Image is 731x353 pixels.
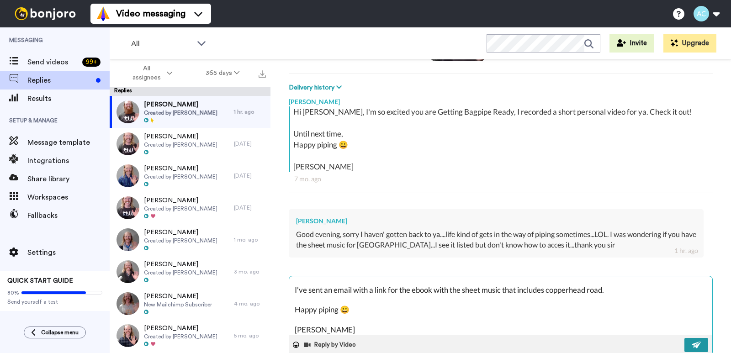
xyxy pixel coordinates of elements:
[110,320,270,352] a: [PERSON_NAME]Created by [PERSON_NAME]5 mo. ago
[234,332,266,339] div: 5 mo. ago
[110,96,270,128] a: [PERSON_NAME]Created by [PERSON_NAME]1 hr. ago
[24,327,86,338] button: Collapse menu
[234,140,266,148] div: [DATE]
[117,260,139,283] img: 1262a4f7-7e10-4839-83b2-cb1acb55518d-thumb.jpg
[27,137,110,148] span: Message template
[144,269,217,276] span: Created by [PERSON_NAME]
[144,324,217,333] span: [PERSON_NAME]
[259,70,266,78] img: export.svg
[131,38,192,49] span: All
[234,172,266,179] div: [DATE]
[27,247,110,258] span: Settings
[116,7,185,20] span: Video messaging
[144,109,217,116] span: Created by [PERSON_NAME]
[27,75,92,86] span: Replies
[144,132,217,141] span: [PERSON_NAME]
[144,141,217,148] span: Created by [PERSON_NAME]
[144,301,212,308] span: New Mailchimp Subscriber
[27,210,110,221] span: Fallbacks
[117,164,139,187] img: 407eaac6-d3a0-4a8a-8fc9-830a052e8852-thumb.jpg
[296,229,696,250] div: Good evening, sorry I haven' gotten back to ya....life kind of gets in the way of piping sometime...
[11,7,79,20] img: bj-logo-header-white.svg
[289,93,713,106] div: [PERSON_NAME]
[117,100,139,123] img: a87e0624-4581-4c9b-acf8-0b9d196715e5-thumb.jpg
[234,108,266,116] div: 1 hr. ago
[144,100,217,109] span: [PERSON_NAME]
[27,93,110,104] span: Results
[144,292,212,301] span: [PERSON_NAME]
[7,298,102,306] span: Send yourself a test
[234,204,266,211] div: [DATE]
[117,228,139,251] img: 66d08c84-c692-4556-b5a1-7839043230dd-thumb.jpg
[144,333,217,340] span: Created by [PERSON_NAME]
[7,278,73,284] span: QUICK START GUIDE
[234,300,266,307] div: 4 mo. ago
[111,60,189,86] button: All assignees
[117,132,139,155] img: 6a4c5faf-c9c1-495e-b9c6-f1e67b88af3e-thumb.jpg
[692,341,702,348] img: send-white.svg
[144,196,217,205] span: [PERSON_NAME]
[289,276,712,335] textarea: Good to hear from you [PERSON_NAME]! I've sent an email with a link for the ebook with the sheet ...
[289,83,344,93] button: Delivery history
[663,34,716,53] button: Upgrade
[110,87,270,96] div: Replies
[110,160,270,192] a: [PERSON_NAME]Created by [PERSON_NAME][DATE]
[27,192,110,203] span: Workspaces
[189,65,256,81] button: 365 days
[41,329,79,336] span: Collapse menu
[144,173,217,180] span: Created by [PERSON_NAME]
[296,216,696,226] div: [PERSON_NAME]
[27,174,110,184] span: Share library
[128,64,165,82] span: All assignees
[110,128,270,160] a: [PERSON_NAME]Created by [PERSON_NAME][DATE]
[27,57,79,68] span: Send videos
[144,237,217,244] span: Created by [PERSON_NAME]
[144,228,217,237] span: [PERSON_NAME]
[144,260,217,269] span: [PERSON_NAME]
[256,66,269,80] button: Export all results that match these filters now.
[303,338,359,352] button: Reply by Video
[110,288,270,320] a: [PERSON_NAME]New Mailchimp Subscriber4 mo. ago
[674,246,698,255] div: 1 hr. ago
[27,155,110,166] span: Integrations
[117,324,139,347] img: 84ff2ce2-0093-440d-8456-963df9fa1b85-thumb.jpg
[7,289,19,296] span: 80%
[110,192,270,224] a: [PERSON_NAME]Created by [PERSON_NAME][DATE]
[293,106,710,172] div: Hi [PERSON_NAME], I'm so excited you are Getting Bagpipe Ready, I recorded a short personal video...
[234,236,266,243] div: 1 mo. ago
[96,6,111,21] img: vm-color.svg
[82,58,101,67] div: 99 +
[609,34,654,53] button: Invite
[144,164,217,173] span: [PERSON_NAME]
[110,224,270,256] a: [PERSON_NAME]Created by [PERSON_NAME]1 mo. ago
[110,256,270,288] a: [PERSON_NAME]Created by [PERSON_NAME]3 mo. ago
[294,174,707,184] div: 7 mo. ago
[117,196,139,219] img: a20eb022-f254-4bd6-9d7f-9d9b76c3a3a3-thumb.jpg
[234,268,266,275] div: 3 mo. ago
[117,292,139,315] img: 0a62c63e-bb28-468e-a171-956f4ef30383-thumb.jpg
[144,205,217,212] span: Created by [PERSON_NAME]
